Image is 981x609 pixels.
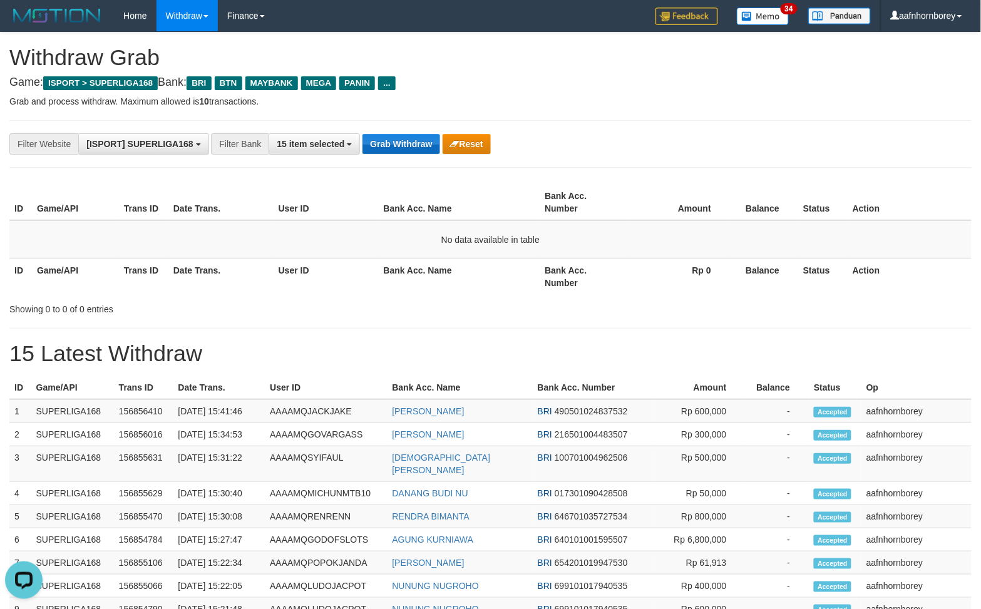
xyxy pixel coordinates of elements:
img: panduan.png [808,8,871,24]
th: Balance [746,376,809,399]
th: User ID [265,376,387,399]
td: aafnhornborey [861,399,972,423]
td: AAAAMQPOPOKJANDA [265,551,387,575]
td: SUPERLIGA168 [31,423,114,446]
p: Grab and process withdraw. Maximum allowed is transactions. [9,95,972,108]
td: Rp 61,913 [653,551,746,575]
span: Accepted [814,407,851,417]
td: Rp 400,000 [653,575,746,598]
a: NUNUNG NUGROHO [393,581,479,591]
div: Filter Website [9,133,78,155]
td: AAAAMQMICHUNMTB10 [265,482,387,505]
td: 156855106 [114,551,173,575]
td: AAAAMQGODOFSLOTS [265,528,387,551]
th: ID [9,258,32,294]
td: 156855631 [114,446,173,482]
td: [DATE] 15:34:53 [173,423,265,446]
td: 156856410 [114,399,173,423]
td: AAAAMQJACKJAKE [265,399,387,423]
td: 1 [9,399,31,423]
td: [DATE] 15:31:22 [173,446,265,482]
img: Button%20Memo.svg [737,8,789,25]
td: aafnhornborey [861,423,972,446]
th: Game/API [31,376,114,399]
th: Amount [627,185,730,220]
h4: Game: Bank: [9,76,972,89]
th: Game/API [32,258,119,294]
td: - [746,446,809,482]
button: Reset [443,134,491,154]
td: - [746,399,809,423]
button: Open LiveChat chat widget [5,5,43,43]
th: Bank Acc. Number [533,376,653,399]
td: aafnhornborey [861,551,972,575]
td: AAAAMQSYIFAUL [265,446,387,482]
span: BRI [538,535,552,545]
td: SUPERLIGA168 [31,399,114,423]
td: SUPERLIGA168 [31,528,114,551]
td: SUPERLIGA168 [31,575,114,598]
span: ... [378,76,395,90]
span: MAYBANK [245,76,298,90]
span: BRI [538,488,552,498]
a: [PERSON_NAME] [393,406,465,416]
th: Date Trans. [168,185,274,220]
td: 6 [9,528,31,551]
div: Showing 0 to 0 of 0 entries [9,298,399,315]
span: Copy 640101001595507 to clipboard [555,535,628,545]
td: SUPERLIGA168 [31,482,114,505]
div: Filter Bank [211,133,269,155]
span: ISPORT > SUPERLIGA168 [43,76,158,90]
span: Copy 216501004483507 to clipboard [555,429,628,439]
td: Rp 6,800,000 [653,528,746,551]
td: - [746,551,809,575]
td: - [746,423,809,446]
span: Copy 646701035727534 to clipboard [555,511,628,521]
span: Accepted [814,489,851,499]
td: - [746,505,809,528]
td: AAAAMQGOVARGASS [265,423,387,446]
span: Accepted [814,558,851,569]
span: MEGA [301,76,337,90]
td: 156856016 [114,423,173,446]
span: BRI [187,76,211,90]
td: AAAAMQRENRENN [265,505,387,528]
th: Bank Acc. Name [379,185,540,220]
span: Copy 654201019947530 to clipboard [555,558,628,568]
td: Rp 500,000 [653,446,746,482]
th: Status [798,185,848,220]
a: RENDRA BIMANTA [393,511,470,521]
td: [DATE] 15:27:47 [173,528,265,551]
th: Bank Acc. Number [540,258,627,294]
button: [ISPORT] SUPERLIGA168 [78,133,208,155]
td: aafnhornborey [861,482,972,505]
span: Accepted [814,512,851,523]
td: [DATE] 15:30:40 [173,482,265,505]
td: SUPERLIGA168 [31,505,114,528]
td: AAAAMQLUDOJACPOT [265,575,387,598]
td: Rp 300,000 [653,423,746,446]
th: Trans ID [119,258,168,294]
td: SUPERLIGA168 [31,446,114,482]
td: 5 [9,505,31,528]
th: Action [848,258,972,294]
th: Rp 0 [627,258,730,294]
button: Grab Withdraw [362,134,439,154]
h1: Withdraw Grab [9,45,972,70]
td: aafnhornborey [861,528,972,551]
td: Rp 800,000 [653,505,746,528]
span: BRI [538,581,552,591]
span: Accepted [814,581,851,592]
td: - [746,528,809,551]
span: Accepted [814,535,851,546]
td: [DATE] 15:22:05 [173,575,265,598]
span: BTN [215,76,242,90]
td: 156854784 [114,528,173,551]
th: User ID [274,185,379,220]
td: Rp 600,000 [653,399,746,423]
th: Date Trans. [168,258,274,294]
td: No data available in table [9,220,972,259]
td: aafnhornborey [861,446,972,482]
td: [DATE] 15:22:34 [173,551,265,575]
th: Status [798,258,848,294]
